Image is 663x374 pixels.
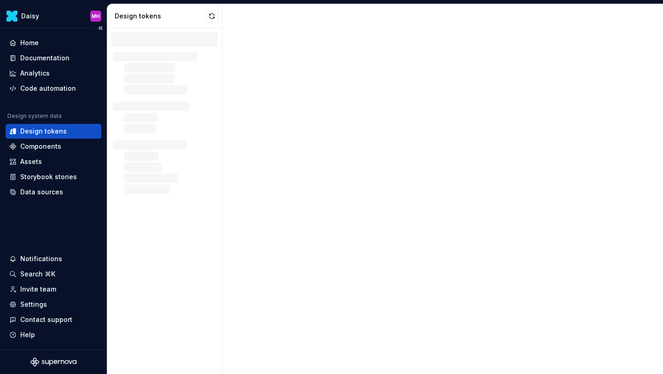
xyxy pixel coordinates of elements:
a: Data sources [6,185,101,199]
div: Settings [20,300,47,309]
a: Invite team [6,282,101,297]
a: Settings [6,297,101,312]
div: Analytics [20,69,50,78]
div: Invite team [20,285,56,294]
div: Daisy [21,12,39,21]
button: Help [6,327,101,342]
div: Documentation [20,53,70,63]
div: Design tokens [20,127,67,136]
div: Data sources [20,187,63,197]
button: Collapse sidebar [94,22,107,35]
div: Help [20,330,35,339]
div: Design system data [7,112,62,120]
a: Storybook stories [6,169,101,184]
div: Notifications [20,254,62,263]
div: MH [92,12,100,20]
svg: Supernova Logo [30,357,76,367]
div: Design tokens [115,12,205,21]
div: Contact support [20,315,72,324]
a: Analytics [6,66,101,81]
a: Home [6,35,101,50]
button: Contact support [6,312,101,327]
a: Code automation [6,81,101,96]
div: Search ⌘K [20,269,55,279]
a: Assets [6,154,101,169]
div: Storybook stories [20,172,77,181]
div: Code automation [20,84,76,93]
button: Search ⌘K [6,267,101,281]
div: Components [20,142,61,151]
a: Design tokens [6,124,101,139]
img: 8442b5b3-d95e-456d-8131-d61e917d6403.png [6,11,17,22]
a: Components [6,139,101,154]
button: Notifications [6,251,101,266]
button: DaisyMH [2,6,105,26]
a: Documentation [6,51,101,65]
div: Home [20,38,39,47]
div: Assets [20,157,42,166]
